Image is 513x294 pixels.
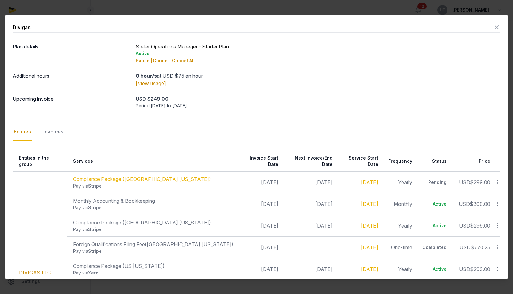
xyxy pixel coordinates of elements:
[73,219,233,226] div: Compliance Package ([GEOGRAPHIC_DATA] [US_STATE])
[315,179,333,185] span: [DATE]
[315,223,333,229] span: [DATE]
[382,215,416,236] td: Yearly
[416,151,450,172] th: Status
[73,248,233,254] div: Pay via
[450,151,494,172] th: Price
[422,201,447,207] div: Active
[282,151,336,172] th: Next Invoice/End Date
[237,258,282,280] td: [DATE]
[19,269,51,276] a: DIVIGAS LLC
[136,95,500,103] div: USD $249.00
[459,244,470,251] span: USD
[13,123,32,141] div: Entities
[13,43,131,64] dt: Plan details
[237,236,282,258] td: [DATE]
[470,244,490,251] span: $770.25
[153,58,172,63] span: Cancel |
[13,151,67,172] th: Entities in the group
[361,266,378,272] a: [DATE]
[88,205,102,210] span: Stripe
[459,223,470,229] span: USD
[67,151,237,172] th: Services
[422,266,447,272] div: Active
[42,123,65,141] div: Invoices
[73,197,233,205] div: Monthly Accounting & Bookkeeping
[361,179,378,185] a: [DATE]
[88,270,99,275] span: Xero
[145,241,233,247] span: ([GEOGRAPHIC_DATA] [US_STATE])
[470,201,490,207] span: $300.00
[470,179,490,185] span: $299.00
[459,266,470,272] span: USD
[382,236,416,258] td: One-time
[382,171,416,193] td: Yearly
[19,279,61,291] a: Add service
[237,193,282,215] td: [DATE]
[136,58,153,63] span: Pause |
[470,266,490,272] span: $299.00
[470,223,490,229] span: $299.00
[73,183,233,189] div: Pay via
[422,179,447,185] div: Pending
[382,151,416,172] th: Frequency
[13,123,500,141] nav: Tabs
[315,266,333,272] span: [DATE]
[336,151,382,172] th: Service Start Date
[382,193,416,215] td: Monthly
[73,240,233,248] div: Foreign Qualifications Filing Fee
[237,215,282,236] td: [DATE]
[73,270,233,276] div: Pay via
[88,183,102,189] span: Stripe
[73,226,233,233] div: Pay via
[172,58,195,63] span: Cancel All
[315,201,333,207] span: [DATE]
[136,80,166,87] a: [View usage]
[422,223,447,229] div: Active
[13,72,131,87] dt: Additional hours
[459,179,470,185] span: USD
[459,201,470,207] span: USD
[73,262,233,270] div: Compliance Package (US [US_STATE])
[237,171,282,193] td: [DATE]
[73,205,233,211] div: Pay via
[73,176,211,182] a: Compliance Package ([GEOGRAPHIC_DATA] [US_STATE])
[136,72,500,80] div: at USD $75 an hour
[136,43,500,64] div: Stellar Operations Manager - Starter Plan
[361,201,378,207] a: [DATE]
[136,73,157,79] strong: 0 hour/s
[361,244,378,251] a: [DATE]
[88,248,102,254] span: Stripe
[13,95,131,109] dt: Upcoming invoice
[422,244,447,251] div: Completed
[237,151,282,172] th: Invoice Start Date
[382,258,416,280] td: Yearly
[361,223,378,229] a: [DATE]
[88,227,102,232] span: Stripe
[136,103,500,109] div: Period [DATE] to [DATE]
[136,50,500,57] div: Active
[13,24,31,31] div: Divigas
